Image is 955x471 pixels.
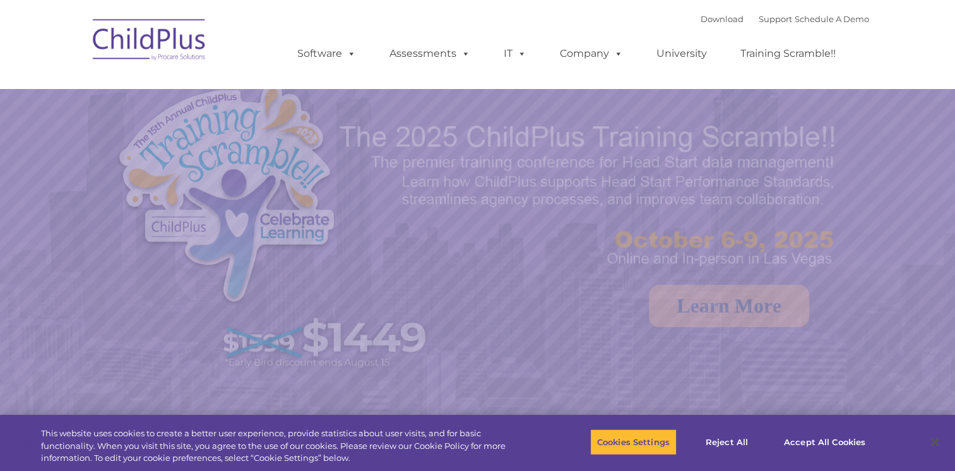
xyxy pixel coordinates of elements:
[728,41,848,66] a: Training Scramble!!
[491,41,539,66] a: IT
[547,41,636,66] a: Company
[701,14,869,24] font: |
[649,285,809,327] a: Learn More
[644,41,720,66] a: University
[795,14,869,24] a: Schedule A Demo
[687,429,766,455] button: Reject All
[759,14,792,24] a: Support
[701,14,744,24] a: Download
[921,428,949,456] button: Close
[590,429,677,455] button: Cookies Settings
[777,429,872,455] button: Accept All Cookies
[285,41,369,66] a: Software
[41,427,525,465] div: This website uses cookies to create a better user experience, provide statistics about user visit...
[377,41,483,66] a: Assessments
[86,10,213,73] img: ChildPlus by Procare Solutions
